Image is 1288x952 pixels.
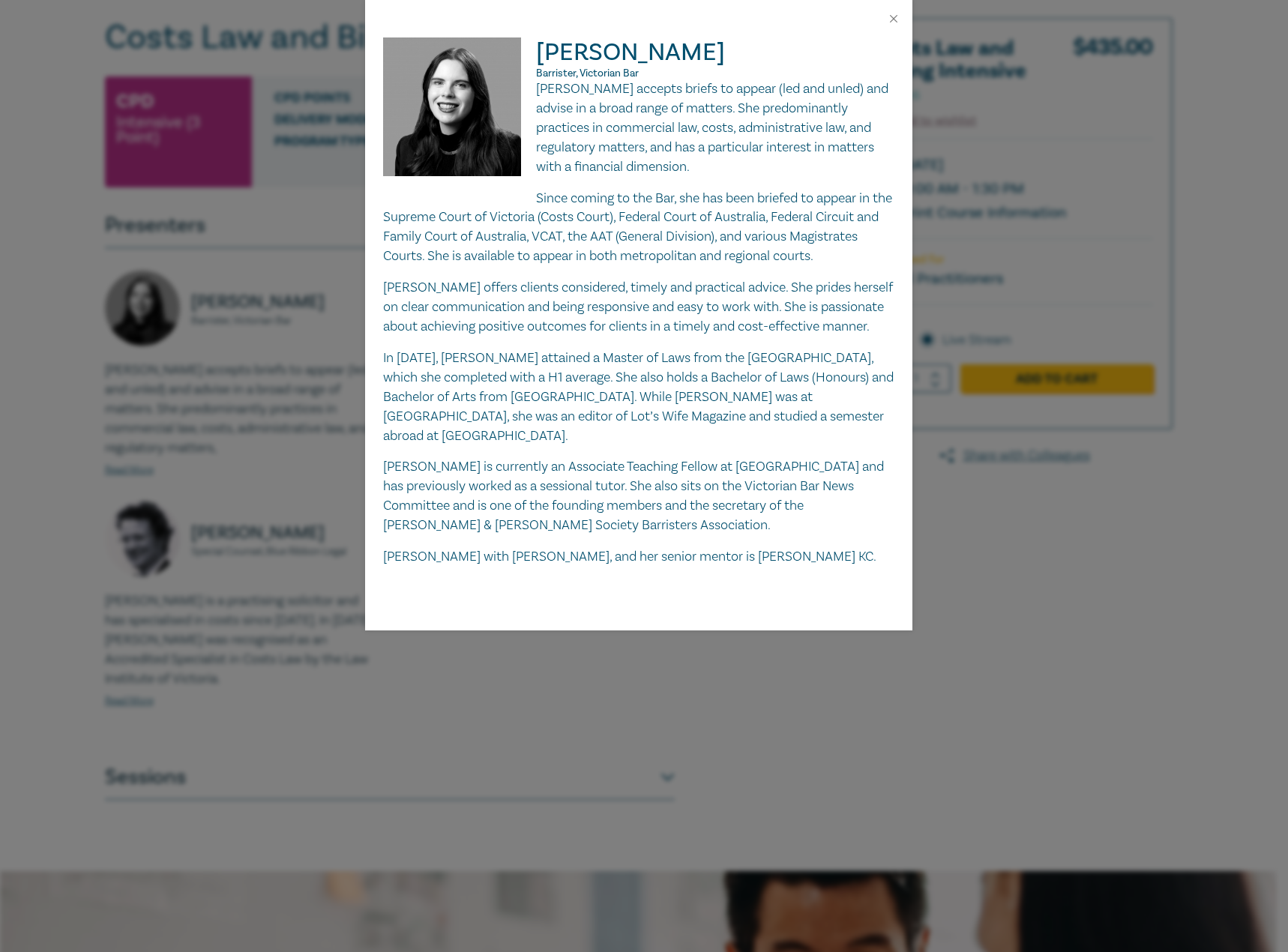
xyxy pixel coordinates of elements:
p: [PERSON_NAME] offers clients considered, timely and practical advice. She prides herself on clear... [383,278,894,337]
p: [PERSON_NAME] accepts briefs to appear (led and unled) and advise in a broad range of matters. Sh... [383,79,894,177]
span: Barrister, Victorian Bar [536,67,639,80]
p: Since coming to the Bar, she has been briefed to appear in the Supreme Court of Victoria (Costs C... [383,189,894,267]
p: In [DATE], [PERSON_NAME] attained a Master of Laws from the [GEOGRAPHIC_DATA], which she complete... [383,349,894,446]
h2: [PERSON_NAME] [383,37,894,79]
p: [PERSON_NAME] is currently an Associate Teaching Fellow at [GEOGRAPHIC_DATA] and has previously w... [383,457,894,535]
img: Annabelle Ballard [383,37,537,191]
button: Close [887,12,900,25]
p: [PERSON_NAME] with [PERSON_NAME], and her senior mentor is [PERSON_NAME] KC. [383,547,894,567]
